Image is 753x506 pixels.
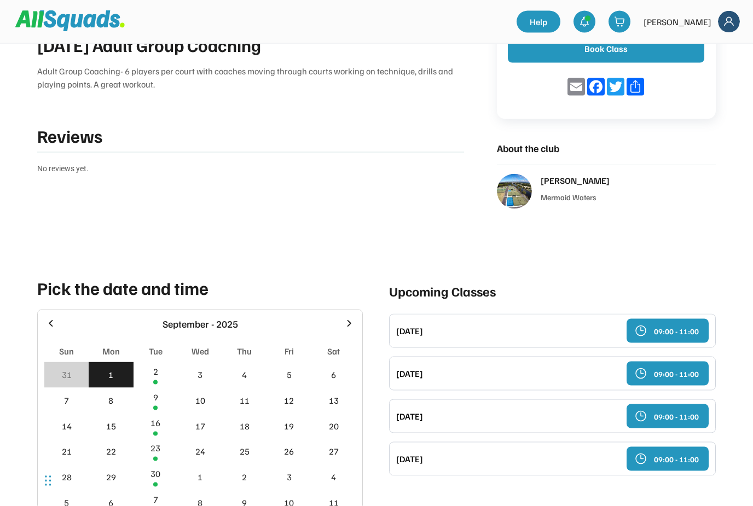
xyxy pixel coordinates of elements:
[517,11,560,33] a: Help
[240,445,250,458] div: 25
[329,445,339,458] div: 27
[331,470,336,484] div: 4
[396,452,620,466] div: [DATE]
[566,78,586,96] a: Email
[654,368,699,380] div: 09:00 - 11:00
[284,420,294,433] div: 19
[198,368,202,381] div: 3
[396,410,620,423] div: [DATE]
[62,445,72,458] div: 21
[625,78,645,96] a: Share
[240,420,250,433] div: 18
[62,470,72,484] div: 28
[240,394,250,407] div: 11
[331,368,336,381] div: 6
[150,441,160,455] div: 23
[614,16,625,27] img: shopping-cart-01%20%281%29.svg
[106,470,116,484] div: 29
[654,411,699,422] div: 09:00 - 11:00
[195,445,205,458] div: 24
[150,416,160,429] div: 16
[62,368,72,381] div: 31
[396,324,620,338] div: [DATE]
[497,141,716,156] div: About the club
[497,174,532,209] img: love%20tennis%20cover.jpg
[327,345,340,358] div: Sat
[606,78,625,96] a: Twitter
[285,345,294,358] div: Fri
[287,470,292,484] div: 3
[329,420,339,433] div: 20
[242,368,247,381] div: 4
[644,15,711,28] div: [PERSON_NAME]
[63,317,337,331] div: September - 2025
[153,391,158,404] div: 9
[242,470,247,484] div: 2
[654,453,699,465] div: 09:00 - 11:00
[15,10,125,31] img: Squad%20Logo.svg
[153,493,158,506] div: 7
[195,394,205,407] div: 10
[37,123,393,149] div: Reviews
[284,394,294,407] div: 12
[541,174,716,187] div: [PERSON_NAME]
[37,275,363,301] div: Pick the date and time
[37,32,464,58] div: [DATE] Adult Group Coaching
[586,78,606,96] a: Facebook
[37,65,464,91] div: Adult Group Coaching- 6 players per court with coaches moving through courts working on technique...
[541,191,716,203] div: Mermaid Waters
[508,34,704,63] button: Book Class
[108,368,113,381] div: 1
[106,420,116,433] div: 15
[284,445,294,458] div: 26
[153,365,158,378] div: 2
[237,345,252,358] div: Thu
[108,394,113,407] div: 8
[287,368,292,381] div: 5
[396,367,620,380] div: [DATE]
[64,394,69,407] div: 7
[106,445,116,458] div: 22
[37,162,464,175] div: No reviews yet.
[150,467,160,480] div: 30
[102,345,120,358] div: Mon
[192,345,209,358] div: Wed
[195,420,205,433] div: 17
[389,281,716,301] div: Upcoming Classes
[59,345,74,358] div: Sun
[198,470,202,484] div: 1
[329,394,339,407] div: 13
[149,345,163,358] div: Tue
[579,16,590,27] img: bell-03%20%281%29.svg
[62,420,72,433] div: 14
[654,325,699,337] div: 09:00 - 11:00
[718,11,740,33] img: Frame%2018.svg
